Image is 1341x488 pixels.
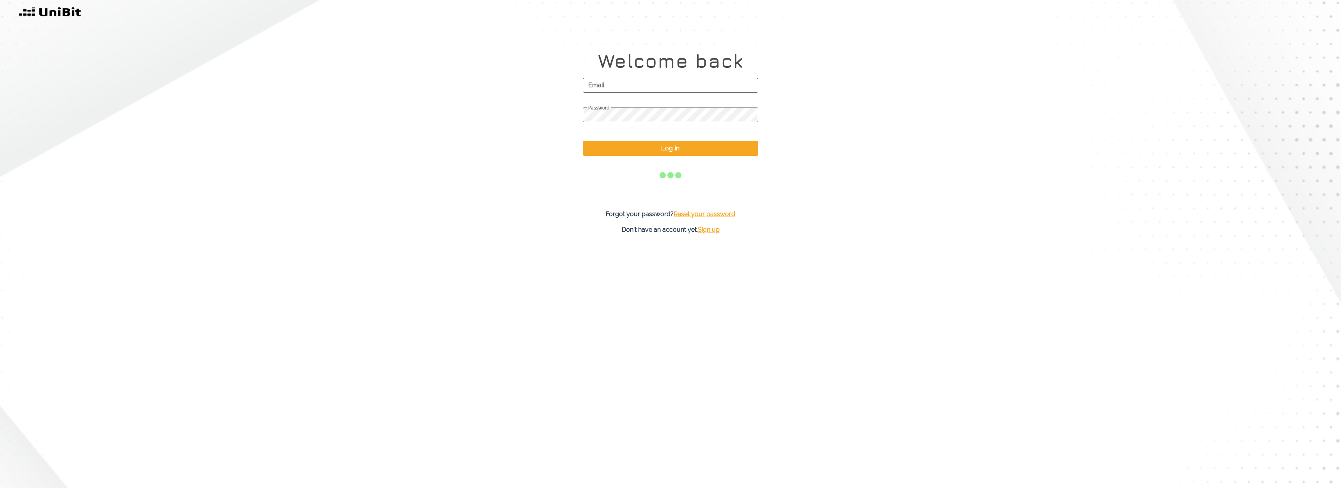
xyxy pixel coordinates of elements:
[583,105,758,111] span: Password
[583,210,758,219] p: Forgot your password?
[1180,344,1336,454] iframe: Drift Widget Chat Window
[583,141,758,156] button: Log in
[454,225,887,234] p: Don't have an account yet.
[674,210,735,218] span: Reset your password
[454,50,887,72] h1: Welcome back
[583,76,758,95] span: Email
[698,226,720,233] span: Sign up
[19,6,81,19] img: v31kVAdV+ltHqyPP9805dAV0ttielyHdjWdf+P4AoAAAAleaEIAAAAEFwBAABAcAUAAEBwBQAAAMEVAAAABFcAAAAEVwAAABB...
[1302,449,1332,479] iframe: Drift Widget Chat Controller
[583,107,758,122] input: Password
